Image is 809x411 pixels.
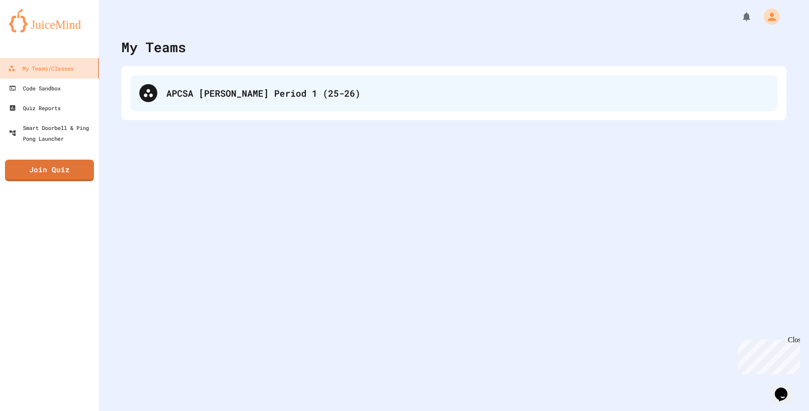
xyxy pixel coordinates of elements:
div: My Account [754,6,782,27]
div: My Notifications [725,9,754,24]
div: Chat with us now!Close [4,4,62,57]
div: Quiz Reports [9,103,61,113]
div: My Teams/Classes [8,63,74,74]
div: My Teams [121,37,186,57]
div: Code Sandbox [9,83,61,94]
img: logo-orange.svg [9,9,90,32]
a: Join Quiz [5,160,94,181]
div: Smart Doorbell & Ping Pong Launcher [9,122,95,144]
iframe: chat widget [734,336,800,374]
div: APCSA [PERSON_NAME] Period 1 (25-26) [166,86,769,100]
div: APCSA [PERSON_NAME] Period 1 (25-26) [130,75,778,111]
iframe: chat widget [771,375,800,402]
